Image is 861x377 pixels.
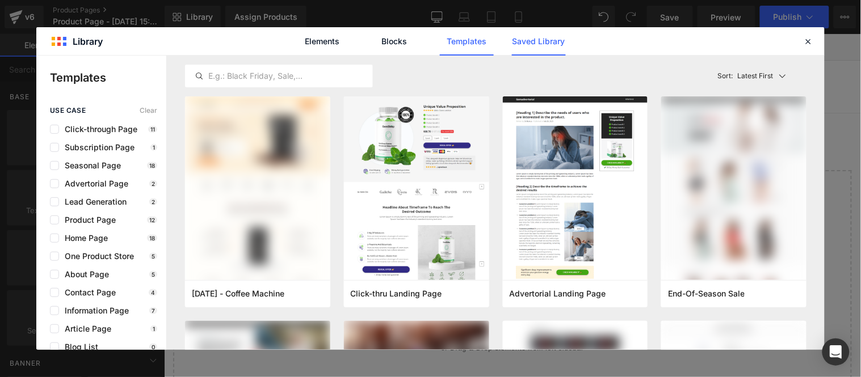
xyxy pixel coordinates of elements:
p: 1 [150,144,157,151]
span: Click-thru Landing Page [351,289,442,299]
a: Explore Template [297,278,400,301]
a: Saved Library [512,27,566,56]
p: 1 [150,325,157,332]
p: 18 [147,162,157,169]
p: 5 [149,253,157,260]
a: CONTACTEZ-NOUS [187,39,301,67]
p: 5 [149,271,157,278]
span: Advertorial Page [59,179,128,188]
span: SUIVRE MA COMMANDE [309,47,434,59]
a: DENIOVE FRANCE [29,38,136,67]
a: FAQ [149,39,187,67]
p: 18 [147,235,157,242]
span: Information Page [59,306,129,315]
span: Product Page [59,215,116,224]
p: 2 [149,180,157,187]
p: 11 [148,126,157,133]
span: End-Of-Season Sale [668,289,745,299]
span: use case [50,107,86,115]
a: À PROPOS DE NOUS [442,39,564,67]
p: 7 [149,307,157,314]
p: or Drag & Drop elements from left sidebar [27,310,670,318]
span: Advertorial Landing Page [510,289,606,299]
span: Contact Page [59,288,116,297]
span: Blog List [59,342,98,351]
span: Sort: [718,72,733,80]
span: Article Page [59,324,111,333]
p: 4 [149,289,157,296]
a: Templates [440,27,494,56]
button: Latest FirstSort:Latest First [713,65,807,87]
div: Open Intercom Messenger [822,338,850,366]
span: About Page [59,270,109,279]
span: Home Page [59,234,108,243]
span: Seasonal Page [59,161,121,170]
span: Clear [140,107,157,115]
p: 12 [147,217,157,223]
img: DENIOVE FRANCE [34,43,131,62]
a: SUIVRE MA COMMANDE [301,39,442,67]
span: One Product Store [59,252,134,261]
span: Click-through Page [59,125,137,134]
input: E.g.: Black Friday, Sale,... [186,69,372,83]
a: Blocks [368,27,422,56]
p: Latest First [738,71,774,81]
p: 2 [149,198,157,205]
span: À PROPOS DE NOUS [450,47,556,59]
span: Thanksgiving - Coffee Machine [192,289,284,299]
span: Subscription Page [59,143,135,152]
span: Lead Generation [59,197,127,206]
p: Templates [50,69,166,86]
span: AUJOURD'HUI -50% SUR LES 100 PREMIÈRES COMMANDES [200,7,497,18]
span: CONTACTEZ-NOUS [195,47,292,59]
a: Elements [296,27,350,56]
p: 0 [149,344,157,350]
span: FAQ [157,47,179,59]
summary: Recherche [606,38,636,68]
